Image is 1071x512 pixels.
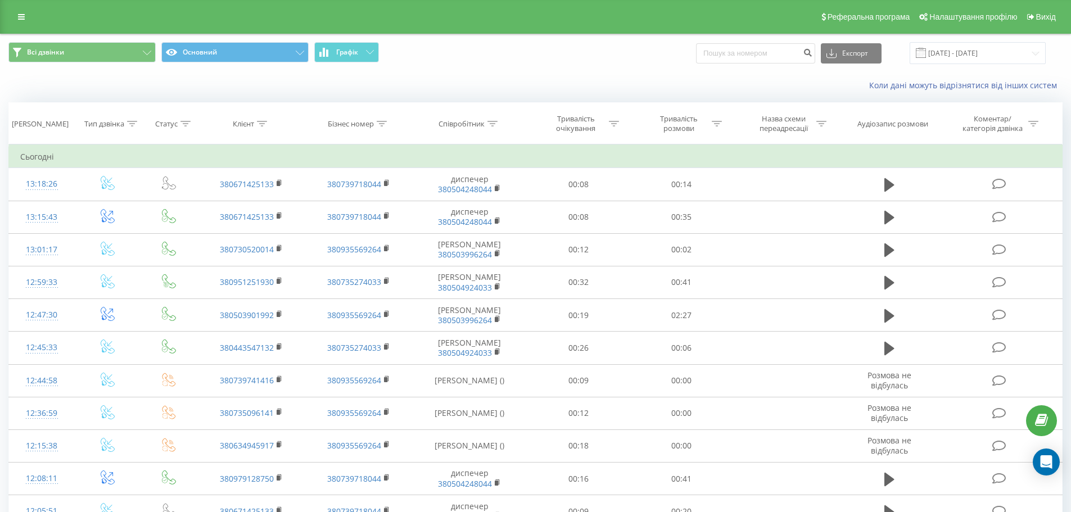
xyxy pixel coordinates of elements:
[527,299,630,332] td: 00:19
[220,244,274,255] a: 380730520014
[527,266,630,298] td: 00:32
[630,332,733,364] td: 00:06
[527,364,630,397] td: 00:09
[220,310,274,320] a: 380503901992
[412,429,527,462] td: [PERSON_NAME] ()
[327,179,381,189] a: 380739718044
[20,239,64,261] div: 13:01:17
[630,233,733,266] td: 00:02
[336,48,358,56] span: Графік
[220,440,274,451] a: 380634945917
[527,233,630,266] td: 00:12
[438,347,492,358] a: 380504924033
[439,119,485,129] div: Співробітник
[857,119,928,129] div: Аудіозапис розмови
[220,473,274,484] a: 380979128750
[327,211,381,222] a: 380739718044
[327,342,381,353] a: 380735274033
[412,233,527,266] td: [PERSON_NAME]
[630,168,733,201] td: 00:14
[630,299,733,332] td: 02:27
[1033,448,1060,475] div: Open Intercom Messenger
[630,266,733,298] td: 00:41
[20,173,64,195] div: 13:18:26
[20,468,64,490] div: 12:08:11
[220,211,274,222] a: 380671425133
[20,304,64,326] div: 12:47:30
[412,299,527,332] td: [PERSON_NAME]
[220,179,274,189] a: 380671425133
[960,114,1025,133] div: Коментар/категорія дзвінка
[233,119,254,129] div: Клієнт
[412,364,527,397] td: [PERSON_NAME] ()
[527,429,630,462] td: 00:18
[1036,12,1056,21] span: Вихід
[412,266,527,298] td: [PERSON_NAME]
[867,370,911,391] span: Розмова не відбулась
[328,119,374,129] div: Бізнес номер
[438,249,492,260] a: 380503996264
[27,48,64,57] span: Всі дзвінки
[630,429,733,462] td: 00:00
[220,277,274,287] a: 380951251930
[929,12,1017,21] span: Налаштування профілю
[527,168,630,201] td: 00:08
[438,184,492,194] a: 380504248044
[412,332,527,364] td: [PERSON_NAME]
[412,397,527,429] td: [PERSON_NAME] ()
[20,435,64,457] div: 12:15:38
[438,315,492,325] a: 380503996264
[327,440,381,451] a: 380935569264
[327,407,381,418] a: 380935569264
[220,342,274,353] a: 380443547132
[20,402,64,424] div: 12:36:59
[412,463,527,495] td: диспечер
[438,216,492,227] a: 380504248044
[867,435,911,456] span: Розмова не відбулась
[546,114,606,133] div: Тривалість очікування
[696,43,815,64] input: Пошук за номером
[20,206,64,228] div: 13:15:43
[412,201,527,233] td: диспечер
[412,168,527,201] td: диспечер
[84,119,124,129] div: Тип дзвінка
[327,473,381,484] a: 380739718044
[12,119,69,129] div: [PERSON_NAME]
[9,146,1063,168] td: Сьогодні
[649,114,709,133] div: Тривалість розмови
[630,463,733,495] td: 00:41
[20,271,64,293] div: 12:59:33
[327,310,381,320] a: 380935569264
[327,277,381,287] a: 380735274033
[867,402,911,423] span: Розмова не відбулась
[527,201,630,233] td: 00:08
[821,43,882,64] button: Експорт
[8,42,156,62] button: Всі дзвінки
[438,478,492,489] a: 380504248044
[327,244,381,255] a: 380935569264
[527,397,630,429] td: 00:12
[155,119,178,129] div: Статус
[630,397,733,429] td: 00:00
[220,375,274,386] a: 380739741416
[527,463,630,495] td: 00:16
[314,42,379,62] button: Графік
[161,42,309,62] button: Основний
[869,80,1063,90] a: Коли дані можуть відрізнятися вiд інших систем
[20,370,64,392] div: 12:44:58
[527,332,630,364] td: 00:26
[220,407,274,418] a: 380735096141
[327,375,381,386] a: 380935569264
[630,201,733,233] td: 00:35
[630,364,733,397] td: 00:00
[828,12,910,21] span: Реферальна програма
[753,114,814,133] div: Назва схеми переадресації
[20,337,64,359] div: 12:45:33
[438,282,492,293] a: 380504924033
